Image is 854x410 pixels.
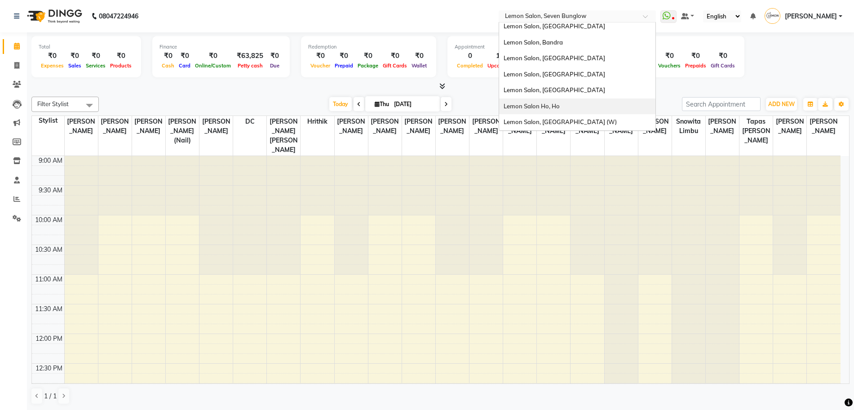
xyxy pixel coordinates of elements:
div: 11:00 AM [33,275,64,284]
span: Lemon Salon, Bandra [504,39,563,46]
div: Total [39,43,134,51]
input: Search Appointment [682,97,761,111]
span: Due [268,62,282,69]
div: 10:00 AM [33,215,64,225]
img: logo [23,4,84,29]
div: 0 [455,51,485,61]
div: Redemption [308,43,429,51]
span: Lemon Salon, [GEOGRAPHIC_DATA] (W) [504,118,617,125]
span: Petty cash [235,62,265,69]
div: 9:00 AM [37,156,64,165]
span: [PERSON_NAME] [335,116,368,137]
button: ADD NEW [766,98,797,111]
div: ₹0 [66,51,84,61]
span: Lemon Salon, [GEOGRAPHIC_DATA] [504,71,605,78]
div: 12:30 PM [34,364,64,373]
b: 08047224946 [99,4,138,29]
span: Prepaids [683,62,708,69]
span: Lemon Salon, [GEOGRAPHIC_DATA] [504,86,605,94]
span: DC [233,116,266,127]
span: Filter Stylist [37,100,69,107]
div: ₹0 [683,51,708,61]
div: 12:00 PM [34,334,64,343]
span: Online/Custom [193,62,233,69]
div: 9:30 AM [37,186,64,195]
div: ₹0 [308,51,332,61]
span: Products [108,62,134,69]
span: Sales [66,62,84,69]
input: 2025-09-04 [391,98,436,111]
span: [PERSON_NAME] [402,116,435,137]
div: ₹0 [177,51,193,61]
div: ₹0 [193,51,233,61]
span: 1 / 1 [44,392,57,401]
span: Wallet [409,62,429,69]
div: 10 [485,51,514,61]
span: Services [84,62,108,69]
span: [PERSON_NAME] [PERSON_NAME] [267,116,300,156]
span: Gift Cards [381,62,409,69]
div: ₹0 [84,51,108,61]
span: Tapas [PERSON_NAME] [739,116,773,146]
span: Voucher [308,62,332,69]
div: ₹63,825 [233,51,267,61]
div: ₹0 [708,51,737,61]
span: Hrithik [301,116,334,127]
span: Upcoming [485,62,514,69]
span: [PERSON_NAME] [65,116,98,137]
div: ₹0 [108,51,134,61]
span: Card [177,62,193,69]
span: Package [355,62,381,69]
span: Prepaid [332,62,355,69]
div: ₹0 [332,51,355,61]
span: [PERSON_NAME] [436,116,469,137]
span: Lemon Salon, [GEOGRAPHIC_DATA] [504,22,605,30]
span: Cash [159,62,177,69]
div: ₹0 [656,51,683,61]
span: Completed [455,62,485,69]
span: [PERSON_NAME] [785,12,837,21]
span: Today [329,97,352,111]
span: [PERSON_NAME] [132,116,165,137]
div: ₹0 [355,51,381,61]
span: Thu [372,101,391,107]
span: Lemon Salon, [GEOGRAPHIC_DATA] [504,54,605,62]
img: Shadab [765,8,780,24]
span: Lemon Salon Ho, Ho [504,102,560,110]
div: 10:30 AM [33,245,64,254]
span: Snowita limbu [672,116,705,137]
div: Finance [159,43,283,51]
div: ₹0 [39,51,66,61]
span: [PERSON_NAME] (Nail) [166,116,199,146]
div: 11:30 AM [33,304,64,314]
span: Vouchers [656,62,683,69]
div: Stylist [32,116,64,125]
span: [PERSON_NAME] [706,116,739,137]
span: ADD NEW [768,101,795,107]
div: ₹0 [267,51,283,61]
span: Gift Cards [708,62,737,69]
span: [PERSON_NAME] [469,116,503,137]
span: [PERSON_NAME] [98,116,132,137]
span: [PERSON_NAME] [199,116,233,137]
span: [PERSON_NAME] [773,116,806,137]
div: ₹0 [381,51,409,61]
div: ₹0 [409,51,429,61]
span: [PERSON_NAME] [807,116,841,137]
span: Expenses [39,62,66,69]
ng-dropdown-panel: Options list [499,22,656,131]
div: ₹0 [159,51,177,61]
span: [PERSON_NAME] [368,116,402,137]
div: Appointment [455,43,566,51]
div: Other sales [592,43,737,51]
